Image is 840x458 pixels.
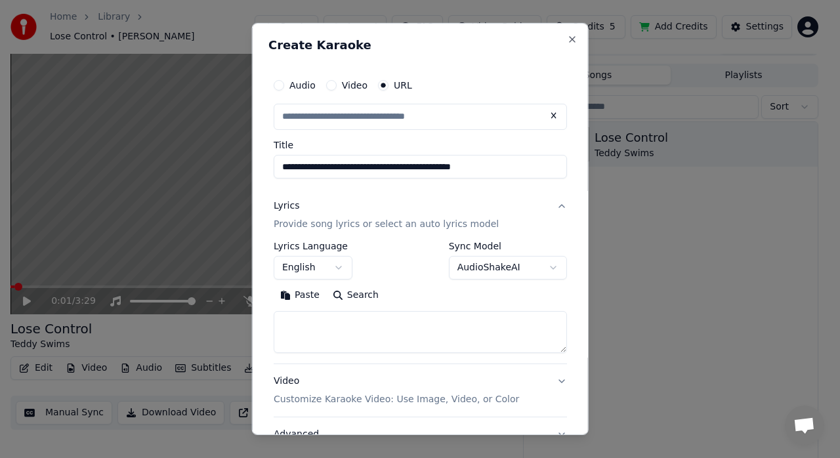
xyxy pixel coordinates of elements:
button: VideoCustomize Karaoke Video: Use Image, Video, or Color [274,364,567,417]
button: LyricsProvide song lyrics or select an auto lyrics model [274,189,567,241]
button: Search [325,285,385,306]
label: Video [341,81,367,90]
div: LyricsProvide song lyrics or select an auto lyrics model [274,241,567,364]
label: Title [274,140,567,150]
p: Provide song lyrics or select an auto lyrics model [274,218,499,231]
button: Advanced [274,417,567,451]
label: Sync Model [448,241,566,251]
label: URL [394,81,412,90]
label: Lyrics Language [274,241,352,251]
h2: Create Karaoke [268,39,572,51]
div: Lyrics [274,199,299,213]
label: Audio [289,81,316,90]
button: Paste [274,285,326,306]
p: Customize Karaoke Video: Use Image, Video, or Color [274,393,519,406]
div: Video [274,375,519,406]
